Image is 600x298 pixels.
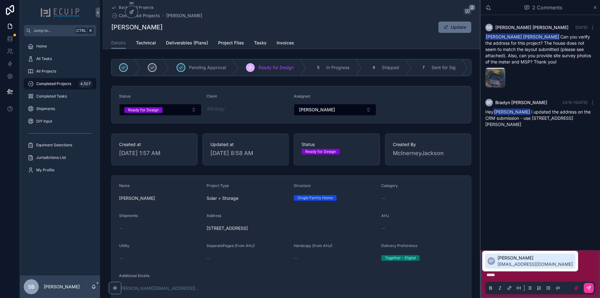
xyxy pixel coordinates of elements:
[119,195,202,201] span: [PERSON_NAME]
[20,36,100,184] div: scrollable content
[33,28,73,33] span: Jump to...
[422,65,425,70] span: 7
[76,28,87,34] span: Ctrl
[485,33,560,40] span: [PERSON_NAME] [PERSON_NAME]
[207,94,217,98] span: Client
[562,100,587,105] span: 03:10 • [DATE]
[297,195,333,201] div: Single Family Home
[326,64,349,71] span: In Progress
[532,4,562,11] span: 2 Comments
[119,243,129,248] span: Utility
[381,243,417,248] span: Delivery Preference
[381,225,385,231] span: --
[218,40,244,46] span: Project Files
[119,5,153,10] span: Back to All Projects
[495,24,568,31] span: [PERSON_NAME] [PERSON_NAME]
[166,37,208,50] a: Deliverables (Plans)
[166,40,208,46] span: Deliverables (Plans)
[317,65,319,70] span: 5
[24,152,96,163] a: Jurisdictions List
[493,109,531,115] span: [PERSON_NAME]
[299,107,335,113] span: [PERSON_NAME]
[497,255,573,261] span: [PERSON_NAME]
[36,44,47,49] span: Home
[189,64,226,71] span: Pending Approval
[111,37,126,49] a: Details
[258,64,294,71] span: Ready for Design
[24,91,96,102] a: Completed Tasks
[40,8,80,18] img: App logo
[254,37,267,50] a: Tasks
[294,94,310,98] span: Assigned
[24,139,96,151] a: Equiment Selections
[36,69,56,74] span: All Projects
[218,37,244,50] a: Project Files
[24,103,96,114] a: Shipments
[277,37,294,50] a: Invoices
[24,41,96,52] a: Home
[119,273,149,278] span: Additional Emails
[393,149,463,158] span: McInerneyJackson
[36,168,54,173] span: My Profile
[302,141,372,148] span: Status
[36,81,71,86] span: Completed Projects
[207,106,225,112] a: 4IEnergy
[382,64,399,71] span: Shipped
[88,28,93,33] span: K
[385,255,416,261] div: Together - Digital
[381,195,385,201] span: --
[36,94,67,99] span: Completed Tasks
[36,56,52,61] span: All Tasks
[119,149,190,158] span: [DATE] 1:57 AM
[393,141,463,148] span: Created By
[24,53,96,64] a: All Tasks
[207,183,229,188] span: Project Type
[119,13,160,19] span: Completed Projects
[24,116,96,127] a: DIY Input
[487,100,492,105] span: BF
[464,8,471,16] button: 2
[44,284,80,290] p: [PERSON_NAME]
[254,40,267,46] span: Tasks
[119,94,130,98] span: Status
[495,99,547,106] span: Bradyn [PERSON_NAME]
[294,243,332,248] span: Hardcopy (from AHJ)
[136,37,156,50] a: Technical
[119,213,138,218] span: Shipments
[489,259,494,264] span: BF
[119,225,123,231] span: --
[111,13,160,19] a: Completed Projects
[381,183,398,188] span: Category
[482,251,578,271] div: Suggested mentions
[294,104,376,116] button: Select Button
[36,143,72,148] span: Equiment Selections
[485,34,591,64] span: Can you verify the address for this project? The house does not seem to match the layout submitte...
[469,4,475,11] span: 2
[497,261,573,267] span: [EMAIL_ADDRESS][DOMAIN_NAME]
[575,25,587,30] span: [DATE]
[36,119,52,124] span: DIY Input
[207,225,376,231] span: [STREET_ADDRESS]
[24,66,96,77] a: All Projects
[166,13,202,19] a: [PERSON_NAME]
[207,255,210,261] span: --
[207,213,221,218] span: Address
[78,80,92,88] div: 4,507
[111,5,153,10] a: Back to All Projects
[128,107,159,113] div: Ready for Design
[210,141,281,148] span: Updated at
[119,183,130,188] span: Name
[210,149,281,158] span: [DATE] 8:58 AM
[485,109,591,127] span: Hey i updated the address on the CRM submission - use [STREET_ADDRESS][PERSON_NAME]
[305,149,336,154] div: Ready for Design
[432,64,456,71] span: Sent for Sig
[136,40,156,46] span: Technical
[294,183,311,188] span: Structure
[36,155,66,160] span: Jurisdictions List
[438,22,471,33] button: Update
[277,40,294,46] span: Invoices
[294,255,297,261] span: --
[119,255,123,261] span: --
